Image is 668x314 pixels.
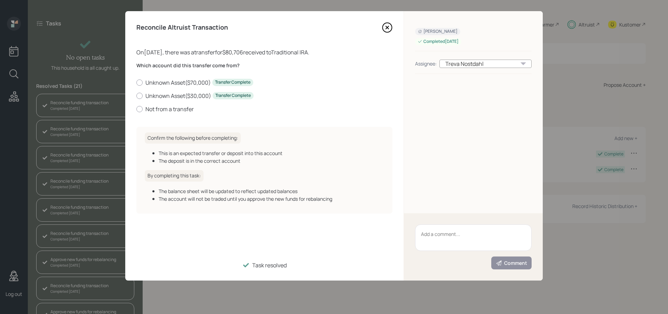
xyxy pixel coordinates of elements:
div: Treva Nostdahl [439,60,532,68]
button: Comment [491,256,532,269]
label: Unknown Asset ( $70,000 ) [136,79,392,86]
div: Assignee: [415,60,437,67]
label: Not from a transfer [136,105,392,113]
div: Transfer Complete [215,79,250,85]
div: The balance sheet will be updated to reflect updated balances [159,187,384,195]
h4: Reconcile Altruist Transaction [136,24,228,31]
div: The deposit is in the correct account [159,157,384,164]
div: Comment [496,260,527,267]
label: Which account did this transfer come from? [136,62,392,69]
div: Completed [DATE] [418,39,459,45]
div: [PERSON_NAME] [418,29,458,35]
h6: By completing this task: [145,170,204,182]
div: Task resolved [252,261,287,269]
div: On [DATE] , there was a transfer for $80,706 received to Traditional IRA . [136,48,392,56]
div: Transfer Complete [215,93,251,99]
h6: Confirm the following before completing: [145,132,241,144]
label: Unknown Asset ( $30,000 ) [136,92,392,100]
div: The account will not be traded until you approve the new funds for rebalancing [159,195,384,202]
div: This is an expected transfer or deposit into this account [159,150,384,157]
